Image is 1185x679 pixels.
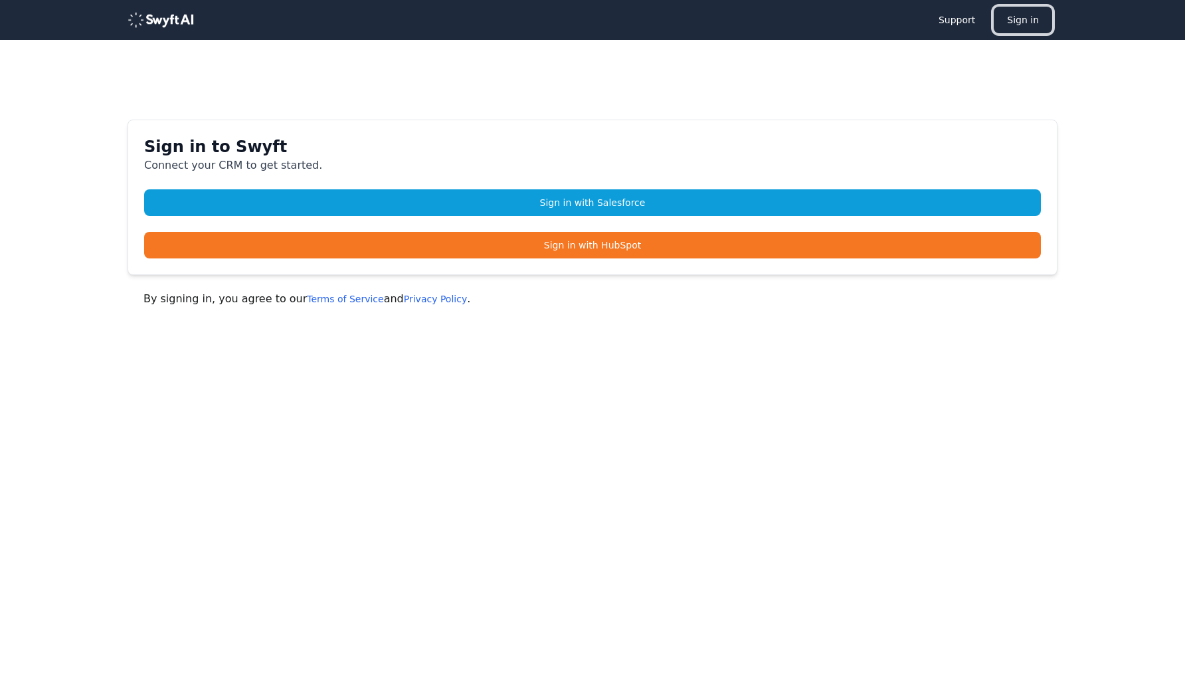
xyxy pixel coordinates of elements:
[144,136,1041,157] h1: Sign in to Swyft
[404,294,467,304] a: Privacy Policy
[143,291,1042,307] p: By signing in, you agree to our and .
[144,232,1041,258] a: Sign in with HubSpot
[925,7,988,33] a: Support
[307,294,383,304] a: Terms of Service
[144,189,1041,216] a: Sign in with Salesforce
[994,7,1052,33] button: Sign in
[144,157,1041,173] p: Connect your CRM to get started.
[128,12,194,28] img: logo-488353a97b7647c9773e25e94dd66c4536ad24f66c59206894594c5eb3334934.png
